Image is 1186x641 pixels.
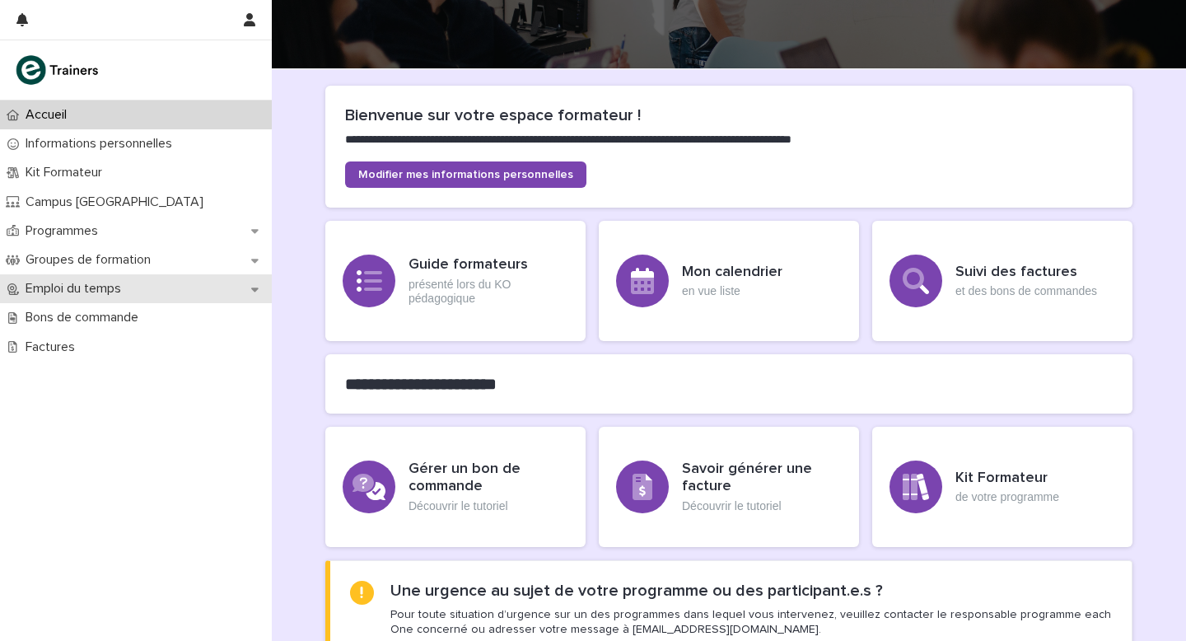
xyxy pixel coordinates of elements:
[19,310,152,325] p: Bons de commande
[409,256,568,274] h3: Guide formateurs
[325,427,586,547] a: Gérer un bon de commandeDécouvrir le tutoriel
[358,169,573,180] span: Modifier mes informations personnelles
[955,264,1097,282] h3: Suivi des factures
[19,281,134,297] p: Emploi du temps
[19,136,185,152] p: Informations personnelles
[682,284,782,298] p: en vue liste
[682,499,842,513] p: Découvrir le tutoriel
[345,105,1113,125] h2: Bienvenue sur votre espace formateur !
[955,284,1097,298] p: et des bons de commandes
[19,223,111,239] p: Programmes
[19,194,217,210] p: Campus [GEOGRAPHIC_DATA]
[599,427,859,547] a: Savoir générer une factureDécouvrir le tutoriel
[325,221,586,341] a: Guide formateursprésenté lors du KO pédagogique
[872,427,1132,547] a: Kit Formateurde votre programme
[19,107,80,123] p: Accueil
[409,278,568,306] p: présenté lors du KO pédagogique
[13,54,104,87] img: K0CqGN7SDeD6s4JG8KQk
[19,339,88,355] p: Factures
[409,461,568,496] h3: Gérer un bon de commande
[682,264,782,282] h3: Mon calendrier
[19,165,115,180] p: Kit Formateur
[872,221,1132,341] a: Suivi des factureset des bons de commandes
[955,470,1059,488] h3: Kit Formateur
[409,499,568,513] p: Découvrir le tutoriel
[955,490,1059,504] p: de votre programme
[390,581,883,601] h2: Une urgence au sujet de votre programme ou des participant.e.s ?
[390,607,1112,637] p: Pour toute situation d’urgence sur un des programmes dans lequel vous intervenez, veuillez contac...
[682,461,842,496] h3: Savoir générer une facture
[345,161,586,188] a: Modifier mes informations personnelles
[19,252,164,268] p: Groupes de formation
[599,221,859,341] a: Mon calendrieren vue liste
